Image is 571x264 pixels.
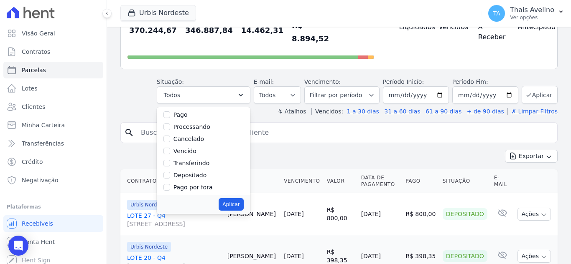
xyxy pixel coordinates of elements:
[517,250,551,263] button: Ações
[278,108,306,115] label: ↯ Atalhos
[120,5,196,21] button: Urbis Nordeste
[127,220,221,228] span: [STREET_ADDRESS]
[324,169,358,193] th: Valor
[120,169,224,193] th: Contrato
[136,124,554,141] input: Buscar por nome do lote ou do cliente
[124,128,134,138] i: search
[22,66,46,74] span: Parcelas
[127,200,171,210] span: Urbis Nordeste
[438,22,465,32] h4: Vencidos
[157,86,250,104] button: Todos
[22,139,64,148] span: Transferências
[173,111,188,118] label: Pago
[399,22,426,32] h4: Liquidados
[157,78,184,85] label: Situação:
[507,108,558,115] a: ✗ Limpar Filtros
[426,108,461,115] a: 61 a 90 dias
[3,117,103,133] a: Minha Carteira
[22,103,45,111] span: Clientes
[3,135,103,152] a: Transferências
[8,236,28,256] div: Open Intercom Messenger
[402,193,439,235] td: R$ 800,00
[22,84,38,93] span: Lotes
[3,98,103,115] a: Clientes
[22,121,65,129] span: Minha Carteira
[383,78,424,85] label: Período Inicío:
[22,176,59,184] span: Negativação
[505,150,558,163] button: Exportar
[402,169,439,193] th: Pago
[493,10,500,16] span: TA
[3,43,103,60] a: Contratos
[173,172,207,179] label: Depositado
[224,169,281,193] th: Cliente
[347,108,379,115] a: 1 a 30 dias
[22,158,43,166] span: Crédito
[164,90,180,100] span: Todos
[224,193,281,235] td: [PERSON_NAME]
[22,238,55,246] span: Conta Hent
[3,234,103,250] a: Conta Hent
[173,148,196,154] label: Vencido
[491,169,515,193] th: E-mail
[3,153,103,170] a: Crédito
[358,193,403,235] td: [DATE]
[3,80,103,97] a: Lotes
[173,136,204,142] label: Cancelado
[280,169,323,193] th: Vencimento
[3,172,103,189] a: Negativação
[7,202,100,212] div: Plataformas
[284,211,303,217] a: [DATE]
[22,219,53,228] span: Recebíveis
[452,78,518,86] label: Período Fim:
[443,208,487,220] div: Depositado
[254,78,274,85] label: E-mail:
[439,169,491,193] th: Situação
[173,184,213,191] label: Pago por fora
[510,14,554,21] p: Ver opções
[467,108,504,115] a: + de 90 dias
[517,208,551,221] button: Ações
[311,108,343,115] label: Vencidos:
[219,198,243,211] button: Aplicar
[3,215,103,232] a: Recebíveis
[478,22,505,42] h4: A Receber
[384,108,420,115] a: 31 a 60 dias
[292,19,329,45] div: R$ 8.894,52
[304,78,341,85] label: Vencimento:
[443,250,487,262] div: Depositado
[284,253,303,259] a: [DATE]
[3,62,103,78] a: Parcelas
[522,86,558,104] button: Aplicar
[3,25,103,42] a: Visão Geral
[324,193,358,235] td: R$ 800,00
[510,6,554,14] p: Thais Avelino
[22,48,50,56] span: Contratos
[127,242,171,252] span: Urbis Nordeste
[482,2,571,25] button: TA Thais Avelino Ver opções
[127,211,221,228] a: LOTE 27 - Q4[STREET_ADDRESS]
[173,160,210,166] label: Transferindo
[358,169,403,193] th: Data de Pagamento
[22,29,55,38] span: Visão Geral
[517,22,544,32] h4: Antecipado
[173,123,210,130] label: Processando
